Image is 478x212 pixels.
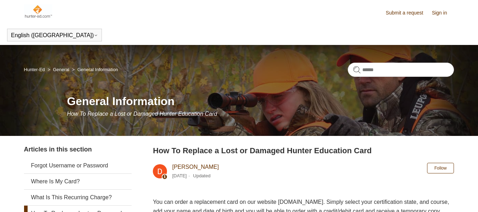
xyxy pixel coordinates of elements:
a: Hunter-Ed [24,67,45,72]
a: General Information [77,67,118,72]
img: Hunter-Ed Help Center home page [24,4,53,18]
h1: General Information [67,93,454,110]
a: [PERSON_NAME] [172,164,219,170]
a: Submit a request [386,9,430,17]
button: Follow Article [427,163,454,173]
time: 03/04/2024, 10:49 [172,173,187,178]
li: General Information [71,67,118,72]
span: How To Replace a Lost or Damaged Hunter Education Card [67,111,217,117]
a: Where Is My Card? [24,174,132,189]
button: English ([GEOGRAPHIC_DATA]) [11,32,98,39]
li: Hunter-Ed [24,67,46,72]
span: Articles in this section [24,146,92,153]
h2: How To Replace a Lost or Damaged Hunter Education Card [153,145,454,156]
a: General [53,67,69,72]
a: Forgot Username or Password [24,158,132,173]
input: Search [348,63,454,77]
li: Updated [193,173,211,178]
li: General [46,67,70,72]
a: What Is This Recurring Charge? [24,190,132,205]
a: Sign in [432,9,454,17]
